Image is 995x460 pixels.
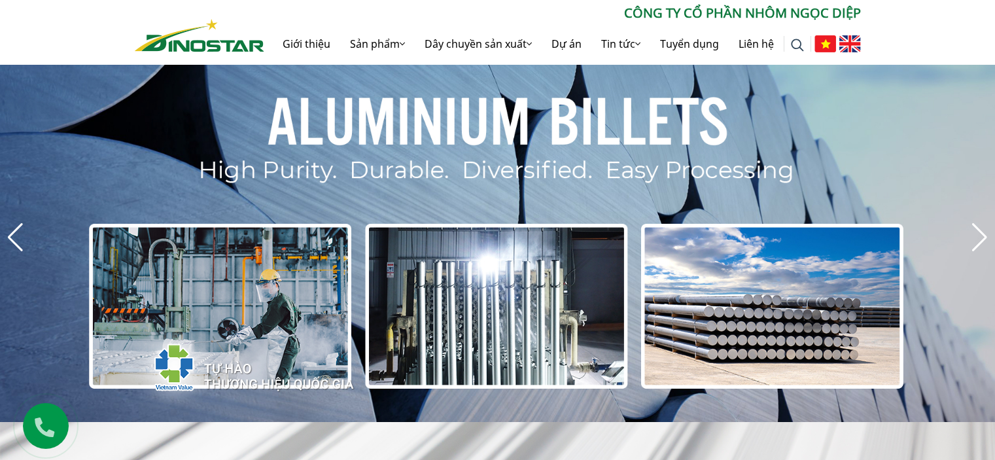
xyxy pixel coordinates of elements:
[591,23,650,65] a: Tin tức
[542,23,591,65] a: Dự án
[415,23,542,65] a: Dây chuyền sản xuất
[273,23,340,65] a: Giới thiệu
[791,39,804,52] img: search
[729,23,784,65] a: Liên hệ
[814,35,836,52] img: Tiếng Việt
[650,23,729,65] a: Tuyển dụng
[340,23,415,65] a: Sản phẩm
[135,16,264,51] a: Nhôm Dinostar
[971,223,988,252] div: Next slide
[839,35,861,52] img: English
[115,320,356,409] img: thqg
[7,223,24,252] div: Previous slide
[135,19,264,52] img: Nhôm Dinostar
[264,3,861,23] p: CÔNG TY CỔ PHẦN NHÔM NGỌC DIỆP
